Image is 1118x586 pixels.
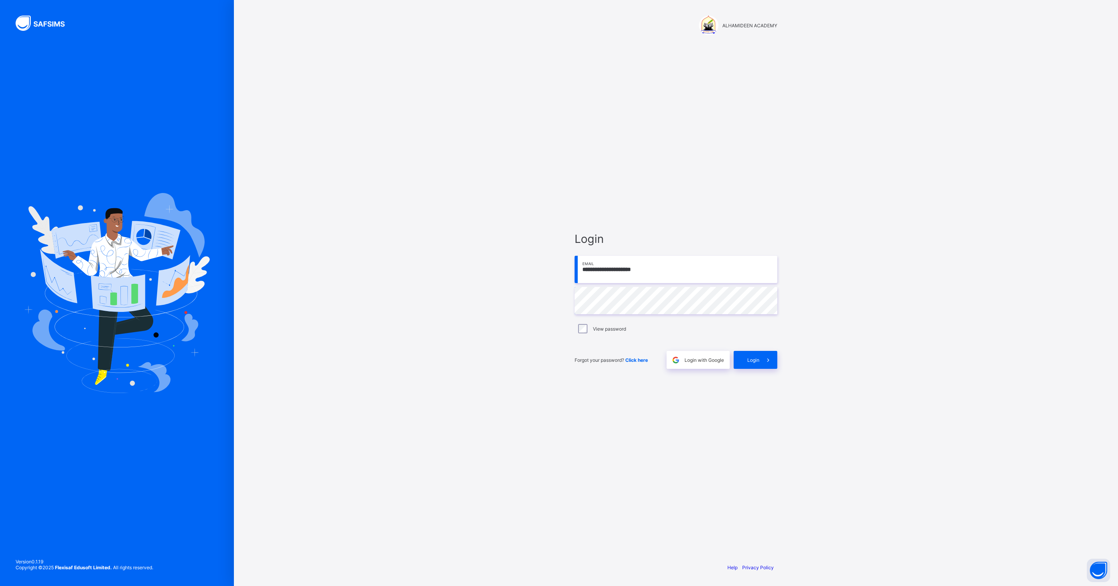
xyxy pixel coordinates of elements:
span: Forgot your password? [575,357,648,363]
span: ALHAMIDEEN ACADEMY [722,23,777,28]
img: Hero Image [24,193,210,393]
label: View password [593,326,626,332]
span: Login [747,357,759,363]
span: Login with Google [685,357,724,363]
img: SAFSIMS Logo [16,16,74,31]
span: Login [575,232,777,246]
button: Open asap [1087,559,1110,582]
strong: Flexisaf Edusoft Limited. [55,565,112,570]
a: Help [727,565,738,570]
span: Version 0.1.19 [16,559,153,565]
a: Click here [625,357,648,363]
a: Privacy Policy [742,565,774,570]
span: Copyright © 2025 All rights reserved. [16,565,153,570]
img: google.396cfc9801f0270233282035f929180a.svg [671,356,680,365]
